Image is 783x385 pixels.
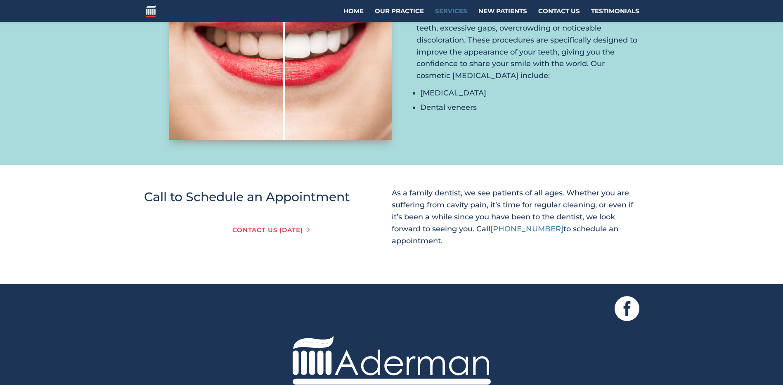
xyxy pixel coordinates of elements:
[490,224,563,233] a: [PHONE_NUMBER]
[478,8,527,22] a: New Patients
[615,296,639,321] span: 
[591,8,639,22] a: Testimonials
[416,10,639,82] p: Cosmetic dentistry helps correct issues like misshapen teeth, excessive gaps, overcrowding or not...
[435,8,467,22] a: Services
[343,8,364,22] a: Home
[375,8,424,22] a: Our Practice
[420,104,639,118] li: Dental veneers
[144,187,392,211] h2: Call to Schedule an Appointment
[220,219,315,242] a: Contact Us [DATE]
[420,89,639,104] li: [MEDICAL_DATA]
[392,187,639,247] p: As a family dentist, we see patients of all ages. Whether you are suffering from cavity pain, it’...
[615,312,639,321] a: 
[146,5,156,17] img: Aderman Family Dentistry
[538,8,580,22] a: Contact Us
